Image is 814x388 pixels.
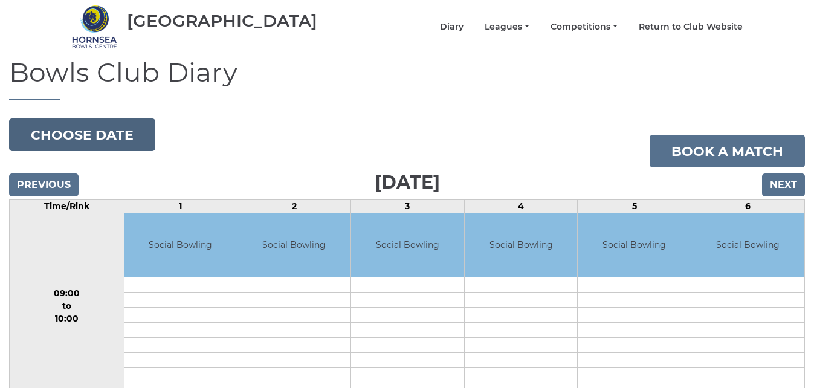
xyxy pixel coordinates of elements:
img: Hornsea Bowls Centre [72,4,117,50]
button: Choose date [9,118,155,151]
td: Social Bowling [691,213,804,277]
div: [GEOGRAPHIC_DATA] [127,11,317,30]
a: Return to Club Website [639,21,743,33]
td: 4 [464,200,578,213]
td: Social Bowling [124,213,237,277]
a: Book a match [650,135,805,167]
h1: Bowls Club Diary [9,57,805,100]
td: Social Bowling [465,213,578,277]
a: Diary [440,21,464,33]
td: Social Bowling [578,213,691,277]
td: 2 [237,200,351,213]
td: 6 [691,200,805,213]
input: Previous [9,173,79,196]
a: Leagues [485,21,529,33]
a: Competitions [551,21,618,33]
td: 1 [124,200,237,213]
input: Next [762,173,805,196]
td: Social Bowling [237,213,350,277]
td: Time/Rink [10,200,124,213]
td: 3 [351,200,465,213]
td: Social Bowling [351,213,464,277]
td: 5 [578,200,691,213]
